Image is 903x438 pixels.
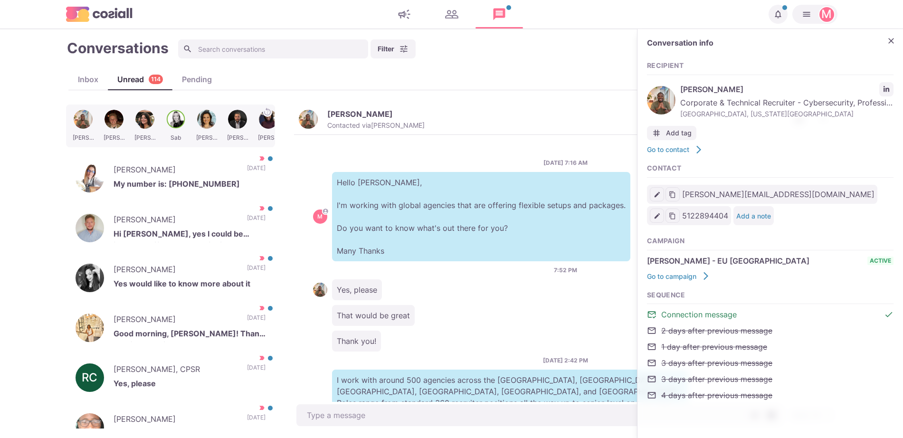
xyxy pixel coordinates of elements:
p: Good morning, [PERSON_NAME]! Thank you for reaching out. How are you doing? I just noticed your m... [114,328,266,342]
p: [DATE] [247,214,266,228]
img: logo [66,7,133,21]
button: Copy [665,187,680,201]
span: 5122894404 [682,210,728,221]
h3: Contact [647,164,893,172]
span: Connection message [661,309,737,320]
a: Go to campaign [647,271,711,281]
button: Filter [371,39,416,58]
p: [DATE] 2:42 PM [543,356,588,365]
div: Rehan Turki, CPSR [82,372,97,383]
span: 3 days after previous message [661,373,772,385]
p: Yes would like to know more about it [114,278,266,292]
p: My number is: [PHONE_NUMBER] [114,178,266,192]
p: [PERSON_NAME] [114,264,238,278]
div: Inbox [68,74,108,85]
a: Go to contact [647,145,703,154]
p: [PERSON_NAME] [114,413,238,428]
h3: Sequence [647,291,893,299]
span: [GEOGRAPHIC_DATA], [US_STATE][GEOGRAPHIC_DATA] [680,109,893,119]
button: Add a note [736,212,771,220]
p: Yes, please [332,279,382,300]
p: [DATE] [247,314,266,328]
img: Isaac O. [313,283,327,297]
h3: Recipient [647,62,893,70]
p: [DATE] [247,264,266,278]
span: 2 days after previous message [661,325,772,336]
p: That would be great [332,305,415,326]
p: [DATE] [247,413,266,428]
p: Contacted via [PERSON_NAME] [327,121,425,130]
p: [PERSON_NAME] [114,214,238,228]
img: Orélie Goraiah [76,264,104,292]
p: Hello [PERSON_NAME], I'm working with global agencies that are offering flexible setups and packa... [332,172,630,261]
span: 4 days after previous message [661,390,772,401]
img: Claire Blasi [76,164,104,192]
span: 3 days after previous message [661,357,772,369]
p: [DATE] 7:16 AM [543,159,588,167]
p: [DATE] [247,164,266,178]
p: Thank you! [332,331,381,352]
button: Edit [650,209,664,223]
button: Isaac O.[PERSON_NAME]Contacted via[PERSON_NAME] [299,109,425,130]
img: Jasveer Yadav [76,314,104,342]
div: Martin [317,214,323,219]
span: [PERSON_NAME] - EU [GEOGRAPHIC_DATA] [647,255,809,267]
div: Pending [172,74,221,85]
span: [PERSON_NAME] [680,84,874,95]
input: Search conversations [178,39,368,58]
img: Isaac O. [299,110,318,129]
h3: Campaign [647,237,893,245]
svg: avatar [323,209,328,214]
img: Isaac O. [647,86,675,114]
div: Martin [821,9,832,20]
p: [DATE] [247,363,266,378]
button: Copy [665,209,680,223]
h1: Conversations [67,39,169,57]
p: 7:52 PM [554,266,577,275]
p: [PERSON_NAME], CPSR [114,363,238,378]
button: Close [884,34,898,48]
span: 1 day after previous message [661,341,767,352]
a: LinkedIn profile link [879,82,893,96]
h2: Conversation info [647,38,879,48]
p: Hi [PERSON_NAME], yes I could be interested if the package is right [114,228,266,242]
p: [PERSON_NAME] [327,109,393,119]
img: Ryan Wilkinson [76,214,104,242]
span: Corporate & Technical Recruiter - Cybersecurity, Professional & Human Resource Management [680,97,893,108]
p: Yes, please [114,378,266,392]
p: [PERSON_NAME] [114,164,238,178]
div: Unread [108,74,172,85]
p: [PERSON_NAME] [114,314,238,328]
button: Martin [792,5,837,24]
p: 114 [151,75,161,84]
button: Add tag [647,126,696,140]
span: active [867,257,893,265]
span: [PERSON_NAME][EMAIL_ADDRESS][DOMAIN_NAME] [682,189,874,200]
button: Edit [650,187,664,201]
button: Notifications [769,5,788,24]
